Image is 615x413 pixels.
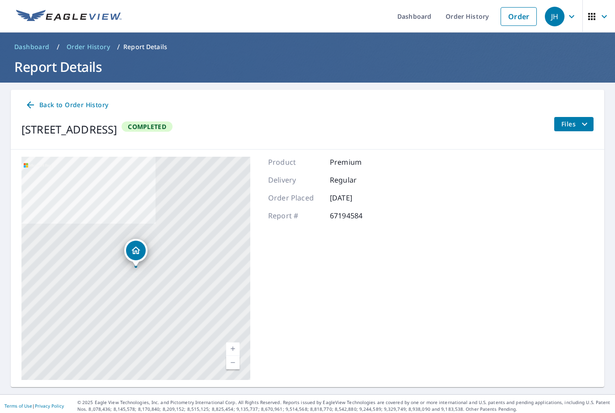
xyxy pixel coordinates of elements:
li: / [57,42,59,52]
a: Order History [63,40,114,54]
a: Order [501,7,537,26]
button: filesDropdownBtn-67194584 [554,117,594,131]
a: Terms of Use [4,403,32,409]
h1: Report Details [11,58,604,76]
span: Dashboard [14,42,50,51]
span: Order History [67,42,110,51]
p: Premium [330,157,383,167]
p: Report # [268,210,322,221]
p: [DATE] [330,192,383,203]
p: © 2025 Eagle View Technologies, Inc. and Pictometry International Corp. All Rights Reserved. Repo... [77,399,611,413]
div: JH [545,7,564,26]
span: Back to Order History [25,100,108,111]
a: Privacy Policy [35,403,64,409]
p: Delivery [268,175,322,185]
li: / [117,42,120,52]
p: | [4,403,64,409]
span: Completed [122,122,171,131]
p: 67194584 [330,210,383,221]
div: Dropped pin, building 1, Residential property, 12712 Watergrove Dr Knoxville, TN 37922 [124,239,147,267]
p: Regular [330,175,383,185]
a: Current Level 17, Zoom Out [226,356,240,369]
nav: breadcrumb [11,40,604,54]
p: Report Details [123,42,167,51]
p: Order Placed [268,192,322,203]
span: Files [561,119,590,129]
p: Product [268,157,322,167]
img: EV Logo [16,10,122,23]
a: Dashboard [11,40,53,54]
div: [STREET_ADDRESS] [21,121,117,138]
a: Back to Order History [21,97,112,113]
a: Current Level 17, Zoom In [226,342,240,356]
